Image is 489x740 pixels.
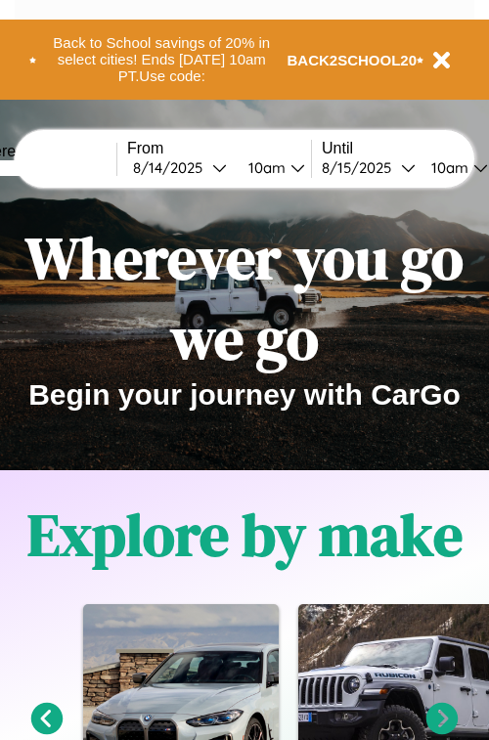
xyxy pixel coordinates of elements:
button: 10am [233,157,311,178]
button: 8/14/2025 [127,157,233,178]
b: BACK2SCHOOL20 [288,52,418,68]
div: 10am [422,158,473,177]
label: From [127,140,311,157]
div: 8 / 15 / 2025 [322,158,401,177]
div: 10am [239,158,290,177]
div: 8 / 14 / 2025 [133,158,212,177]
button: Back to School savings of 20% in select cities! Ends [DATE] 10am PT.Use code: [36,29,288,90]
h1: Explore by make [27,495,463,575]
